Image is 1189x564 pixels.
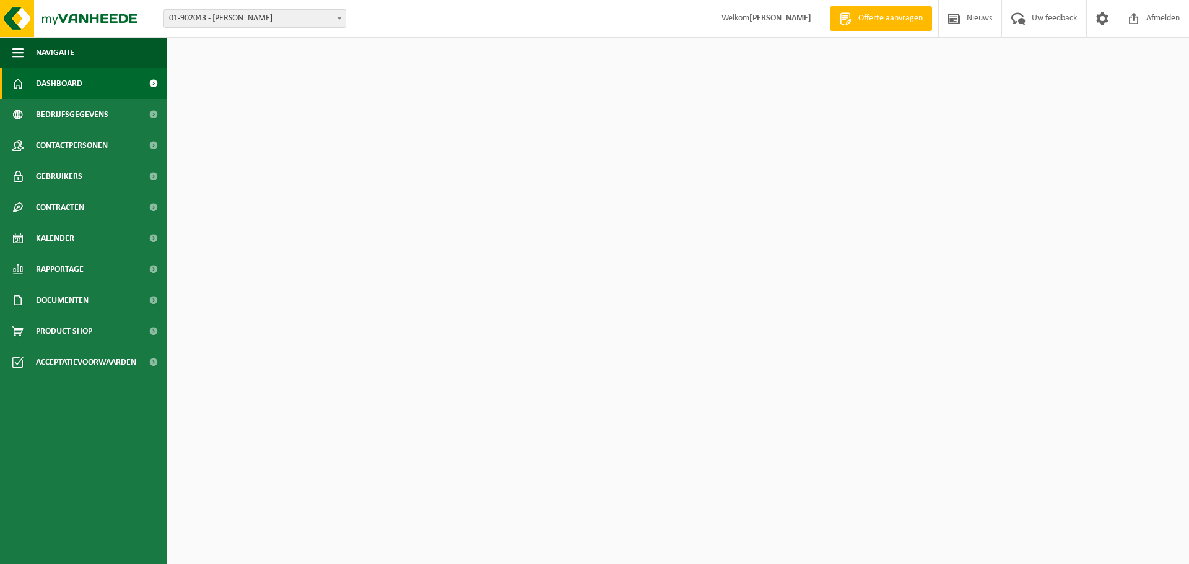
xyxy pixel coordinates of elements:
span: Navigatie [36,37,74,68]
span: Dashboard [36,68,82,99]
span: Rapportage [36,254,84,285]
span: Documenten [36,285,89,316]
span: Bedrijfsgegevens [36,99,108,130]
span: Product Shop [36,316,92,347]
span: Offerte aanvragen [855,12,926,25]
span: Gebruikers [36,161,82,192]
span: Kalender [36,223,74,254]
span: Acceptatievoorwaarden [36,347,136,378]
span: 01-902043 - TOMMELEIN PATRICK - DADIZELE [164,10,346,27]
span: 01-902043 - TOMMELEIN PATRICK - DADIZELE [163,9,346,28]
span: Contracten [36,192,84,223]
strong: [PERSON_NAME] [749,14,811,23]
span: Contactpersonen [36,130,108,161]
a: Offerte aanvragen [830,6,932,31]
